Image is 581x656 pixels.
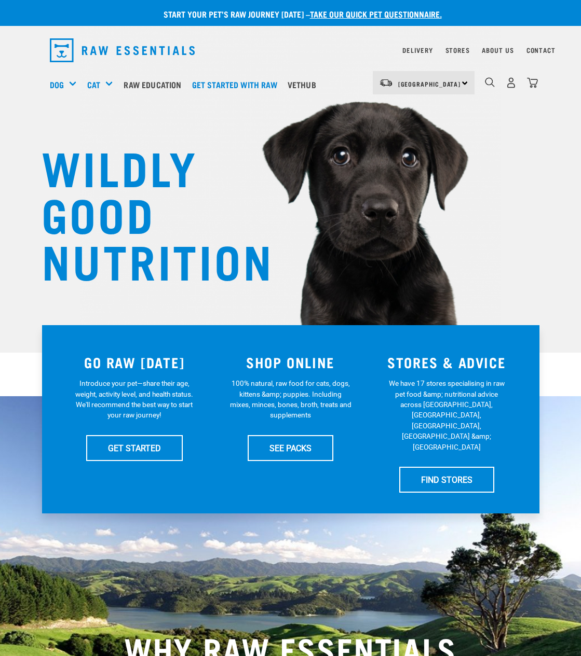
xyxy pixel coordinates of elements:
[445,48,470,52] a: Stores
[42,34,540,66] nav: dropdown navigation
[386,378,508,452] p: We have 17 stores specialising in raw pet food &amp; nutritional advice across [GEOGRAPHIC_DATA],...
[399,467,494,493] a: FIND STORES
[219,354,362,370] h3: SHOP ONLINE
[482,48,514,52] a: About Us
[485,77,495,87] img: home-icon-1@2x.png
[310,11,442,16] a: take our quick pet questionnaire.
[190,64,285,105] a: Get started with Raw
[398,82,461,86] span: [GEOGRAPHIC_DATA]
[248,435,333,461] a: SEE PACKS
[506,77,517,88] img: user.png
[42,143,249,283] h1: WILDLY GOOD NUTRITION
[121,64,189,105] a: Raw Education
[50,38,195,62] img: Raw Essentials Logo
[87,78,100,91] a: Cat
[527,77,538,88] img: home-icon@2x.png
[526,48,556,52] a: Contact
[375,354,519,370] h3: STORES & ADVICE
[73,378,195,421] p: Introduce your pet—share their age, weight, activity level, and health status. We'll recommend th...
[402,48,433,52] a: Delivery
[285,64,324,105] a: Vethub
[50,78,64,91] a: Dog
[379,78,393,88] img: van-moving.png
[63,354,207,370] h3: GO RAW [DATE]
[86,435,183,461] a: GET STARTED
[229,378,352,421] p: 100% natural, raw food for cats, dogs, kittens &amp; puppies. Including mixes, minces, bones, bro...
